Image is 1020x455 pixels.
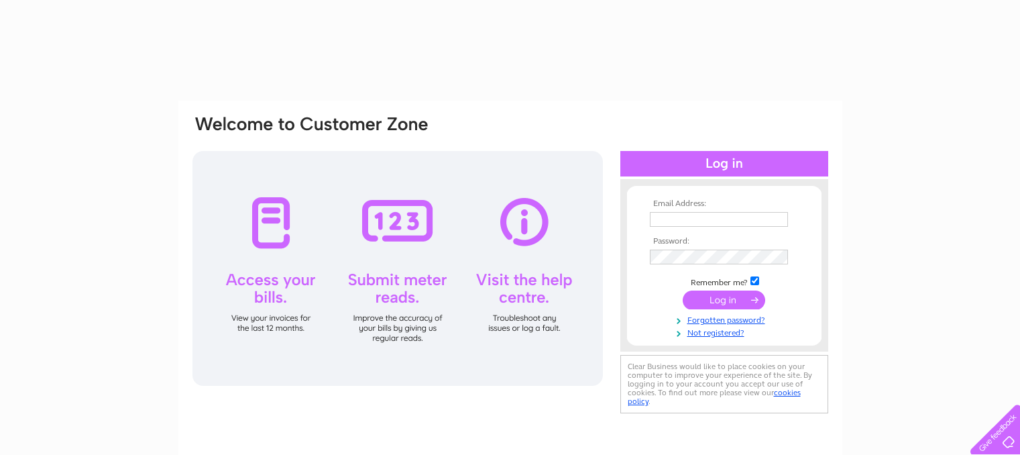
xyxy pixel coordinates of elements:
[646,274,802,288] td: Remember me?
[620,355,828,413] div: Clear Business would like to place cookies on your computer to improve your experience of the sit...
[683,291,765,309] input: Submit
[646,237,802,246] th: Password:
[650,325,802,338] a: Not registered?
[646,199,802,209] th: Email Address:
[628,388,801,406] a: cookies policy
[650,313,802,325] a: Forgotten password?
